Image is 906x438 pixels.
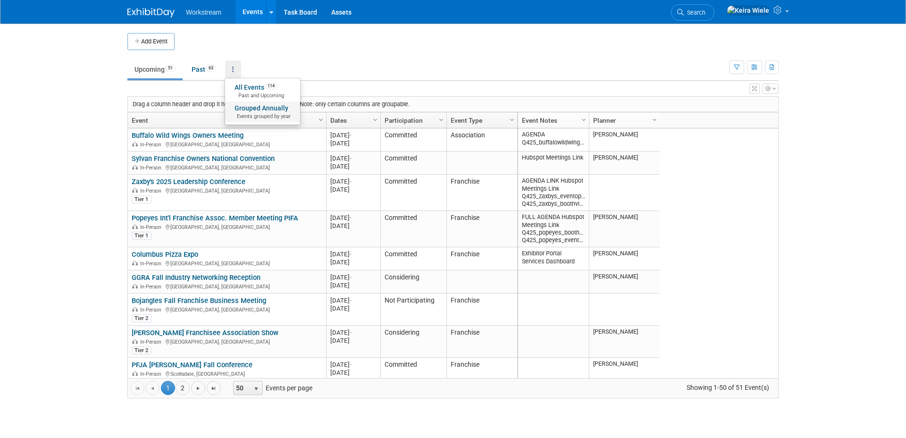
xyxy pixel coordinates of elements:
[132,163,322,171] div: [GEOGRAPHIC_DATA], [GEOGRAPHIC_DATA]
[380,247,446,270] td: Committed
[132,261,138,265] img: In-Person Event
[678,381,778,394] span: Showing 1-50 of 51 Event(s)
[330,369,376,377] div: [DATE]
[380,358,446,390] td: Committed
[176,381,190,395] a: 2
[446,326,517,358] td: Franchise
[132,328,278,337] a: [PERSON_NAME] Franchisee Association Show
[128,97,778,112] div: Drag a column header and drop it here to group by that column. Note: only certain columns are gro...
[350,329,352,336] span: -
[593,112,654,128] a: Planner
[650,112,660,126] a: Column Settings
[191,381,205,395] a: Go to the next page
[185,60,223,78] a: Past63
[140,307,164,313] span: In-Person
[330,250,376,258] div: [DATE]
[446,211,517,247] td: Franchise
[350,361,352,368] span: -
[165,65,176,72] span: 51
[446,247,517,270] td: Franchise
[380,326,446,358] td: Considering
[579,112,589,126] a: Column Settings
[518,247,589,270] td: Exhibitor Portal Services Dashboard
[132,282,322,290] div: [GEOGRAPHIC_DATA], [GEOGRAPHIC_DATA]
[671,4,714,21] a: Search
[225,81,300,101] a: All Events114 Past and Upcoming
[589,326,660,358] td: [PERSON_NAME]
[589,270,660,294] td: [PERSON_NAME]
[132,250,198,259] a: Columbus Pizza Expo
[132,224,138,229] img: In-Person Event
[132,142,138,146] img: In-Person Event
[132,223,322,231] div: [GEOGRAPHIC_DATA], [GEOGRAPHIC_DATA]
[385,112,440,128] a: Participation
[210,385,218,392] span: Go to the last page
[380,175,446,211] td: Committed
[350,251,352,258] span: -
[130,381,144,395] a: Go to the first page
[316,112,327,126] a: Column Settings
[265,83,277,90] span: 114
[132,214,298,222] a: Popeyes Int'l Franchise Assoc. Member Meeting PIFA
[330,273,376,281] div: [DATE]
[651,116,658,124] span: Column Settings
[140,142,164,148] span: In-Person
[127,60,183,78] a: Upcoming51
[132,339,138,344] img: In-Person Event
[589,152,660,175] td: [PERSON_NAME]
[330,112,374,128] a: Dates
[149,385,156,392] span: Go to the previous page
[132,346,151,354] div: Tier 2
[330,258,376,266] div: [DATE]
[330,214,376,222] div: [DATE]
[140,261,164,267] span: In-Person
[132,154,275,163] a: Sylvan Franchise Owners National Convention
[140,188,164,194] span: In-Person
[132,232,151,239] div: Tier 1
[225,101,300,122] a: Grouped AnnuallyEvents grouped by year
[436,112,447,126] a: Column Settings
[132,112,320,128] a: Event
[446,294,517,326] td: Franchise
[350,274,352,281] span: -
[380,270,446,294] td: Considering
[380,294,446,326] td: Not Participating
[350,155,352,162] span: -
[132,337,322,345] div: [GEOGRAPHIC_DATA], [GEOGRAPHIC_DATA]
[132,273,260,282] a: GGRA Fall Industry Networking Reception
[186,8,221,16] span: Workstream
[380,128,446,152] td: Committed
[252,385,260,393] span: select
[350,214,352,221] span: -
[330,177,376,185] div: [DATE]
[194,385,202,392] span: Go to the next page
[522,112,583,128] a: Event Notes
[127,33,175,50] button: Add Event
[235,113,291,120] span: Events grouped by year
[330,162,376,170] div: [DATE]
[589,247,660,270] td: [PERSON_NAME]
[132,296,266,305] a: Bojangles Fall Franchise Business Meeting
[437,116,445,124] span: Column Settings
[330,281,376,289] div: [DATE]
[446,175,517,211] td: Franchise
[127,8,175,17] img: ExhibitDay
[134,385,141,392] span: Go to the first page
[206,65,216,72] span: 63
[507,112,518,126] a: Column Settings
[330,337,376,345] div: [DATE]
[589,128,660,152] td: [PERSON_NAME]
[132,131,243,140] a: Buffalo Wild Wings Owners Meeting
[132,371,138,376] img: In-Person Event
[589,358,660,390] td: [PERSON_NAME]
[132,140,322,148] div: [GEOGRAPHIC_DATA], [GEOGRAPHIC_DATA]
[234,381,250,395] span: 50
[330,222,376,230] div: [DATE]
[371,116,379,124] span: Column Settings
[589,211,660,247] td: [PERSON_NAME]
[350,178,352,185] span: -
[140,165,164,171] span: In-Person
[140,339,164,345] span: In-Person
[508,116,516,124] span: Column Settings
[330,131,376,139] div: [DATE]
